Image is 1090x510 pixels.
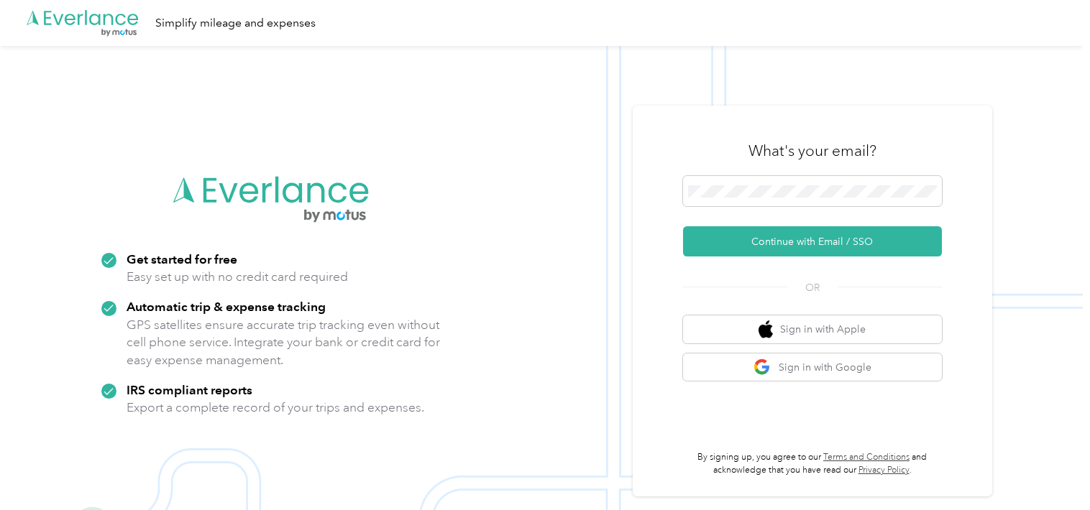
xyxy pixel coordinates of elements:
[127,268,348,286] p: Easy set up with no credit card required
[155,14,316,32] div: Simplify mileage and expenses
[127,399,424,417] p: Export a complete record of your trips and expenses.
[683,353,942,381] button: google logoSign in with Google
[683,315,942,343] button: apple logoSign in with Apple
[683,226,942,256] button: Continue with Email / SSO
[127,316,441,369] p: GPS satellites ensure accurate trip tracking even without cell phone service. Integrate your bank...
[759,320,773,338] img: apple logo
[683,451,942,476] p: By signing up, you agree to our and acknowledge that you have read our .
[787,280,838,295] span: OR
[127,251,237,266] strong: Get started for free
[858,465,910,476] a: Privacy Policy
[754,358,771,376] img: google logo
[127,299,326,314] strong: Automatic trip & expense tracking
[127,382,252,397] strong: IRS compliant reports
[748,141,876,161] h3: What's your email?
[823,452,910,463] a: Terms and Conditions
